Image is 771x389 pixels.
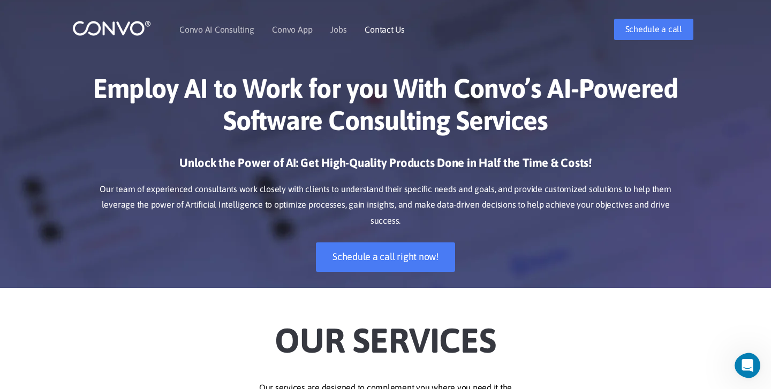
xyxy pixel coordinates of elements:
[316,242,455,272] a: Schedule a call right now!
[88,72,683,144] h1: Employ AI to Work for you With Convo’s AI-Powered Software Consulting Services
[614,19,693,40] a: Schedule a call
[179,25,254,34] a: Convo AI Consulting
[735,353,768,378] iframe: Intercom live chat
[330,25,346,34] a: Jobs
[365,25,405,34] a: Contact Us
[88,304,683,364] h2: Our Services
[272,25,312,34] a: Convo App
[88,181,683,230] p: Our team of experienced consultants work closely with clients to understand their specific needs ...
[88,155,683,179] h3: Unlock the Power of AI: Get High-Quality Products Done in Half the Time & Costs!
[72,20,151,36] img: logo_1.png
